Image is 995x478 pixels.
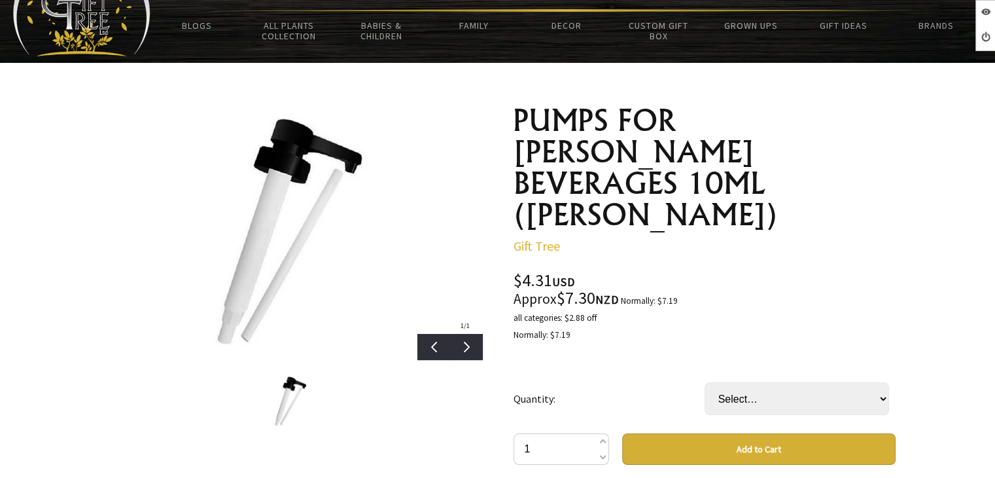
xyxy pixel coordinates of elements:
a: BLOGS [150,12,243,39]
small: Approx [514,290,557,308]
span: $4.31 $7.30 [514,269,619,308]
a: Custom Gift Box [612,12,705,50]
h1: PUMPS FOR [PERSON_NAME] BEVERAGES 10ML ([PERSON_NAME]) [514,105,896,230]
span: USD [552,274,575,289]
a: Gift Ideas [797,12,890,39]
div: /1 [447,318,483,334]
small: Normally: $7.19 [621,295,678,306]
button: Add to Cart [622,433,896,465]
a: Family [428,12,520,39]
span: 1 [461,322,464,330]
a: Babies & Children [335,12,427,50]
img: PUMPS FOR SHOTT BEVERAGES 10ML (SHOTT) [262,377,320,426]
td: Quantity: [514,364,705,433]
a: All Plants Collection [243,12,335,50]
small: all categories: $2.88 off Normally: $7.19 [514,312,597,340]
a: Decor [520,12,612,39]
a: Brands [890,12,982,39]
a: Grown Ups [705,12,797,39]
a: Gift Tree [514,238,560,254]
img: PUMPS FOR SHOTT BEVERAGES 10ML (SHOTT) [159,118,423,347]
span: NZD [595,292,619,307]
